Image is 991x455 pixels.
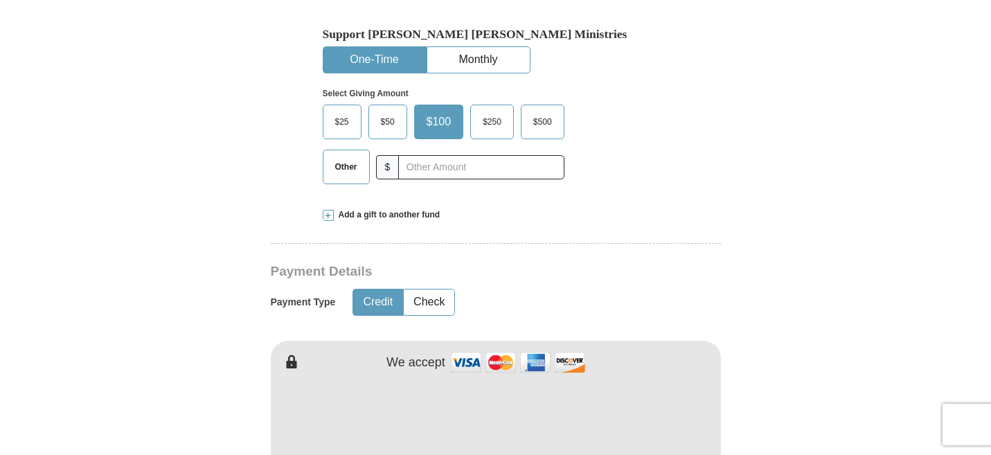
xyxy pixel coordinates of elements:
[323,27,669,42] h5: Support [PERSON_NAME] [PERSON_NAME] Ministries
[271,264,624,280] h3: Payment Details
[420,111,458,132] span: $100
[398,155,564,179] input: Other Amount
[328,157,364,177] span: Other
[328,111,356,132] span: $25
[404,289,454,315] button: Check
[323,47,426,73] button: One-Time
[376,155,400,179] span: $
[323,89,409,98] strong: Select Giving Amount
[449,348,587,377] img: credit cards accepted
[334,209,440,221] span: Add a gift to another fund
[271,296,336,308] h5: Payment Type
[374,111,402,132] span: $50
[386,355,445,371] h4: We accept
[526,111,559,132] span: $500
[353,289,402,315] button: Credit
[427,47,530,73] button: Monthly
[476,111,508,132] span: $250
